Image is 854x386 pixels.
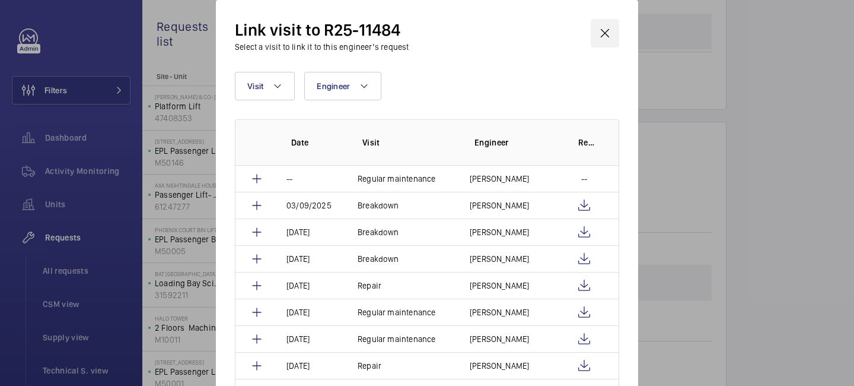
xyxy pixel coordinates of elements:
[286,173,292,185] p: --
[358,333,435,345] p: Regular maintenance
[362,137,455,148] p: Visit
[470,200,529,211] p: [PERSON_NAME]
[470,173,529,185] p: [PERSON_NAME]
[581,173,587,185] p: --
[358,253,399,265] p: Breakdown
[235,19,409,41] h2: Link visit to R25-11484
[578,137,595,148] p: Report
[358,306,435,318] p: Regular maintenance
[286,280,310,292] p: [DATE]
[470,306,529,318] p: [PERSON_NAME]
[358,280,381,292] p: Repair
[304,72,381,100] button: Engineer
[358,226,399,238] p: Breakdown
[247,81,263,91] span: Visit
[358,360,381,372] p: Repair
[470,360,529,372] p: [PERSON_NAME]
[470,333,529,345] p: [PERSON_NAME]
[286,226,310,238] p: [DATE]
[235,72,295,100] button: Visit
[286,200,332,211] p: 03/09/2025
[358,173,435,185] p: Regular maintenance
[291,137,343,148] p: Date
[286,360,310,372] p: [DATE]
[317,81,350,91] span: Engineer
[470,226,529,238] p: [PERSON_NAME]
[470,280,529,292] p: [PERSON_NAME]
[358,200,399,211] p: Breakdown
[470,253,529,265] p: [PERSON_NAME]
[235,41,409,53] h3: Select a visit to link it to this engineer’s request
[286,253,310,265] p: [DATE]
[286,333,310,345] p: [DATE]
[474,137,559,148] p: Engineer
[286,306,310,318] p: [DATE]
